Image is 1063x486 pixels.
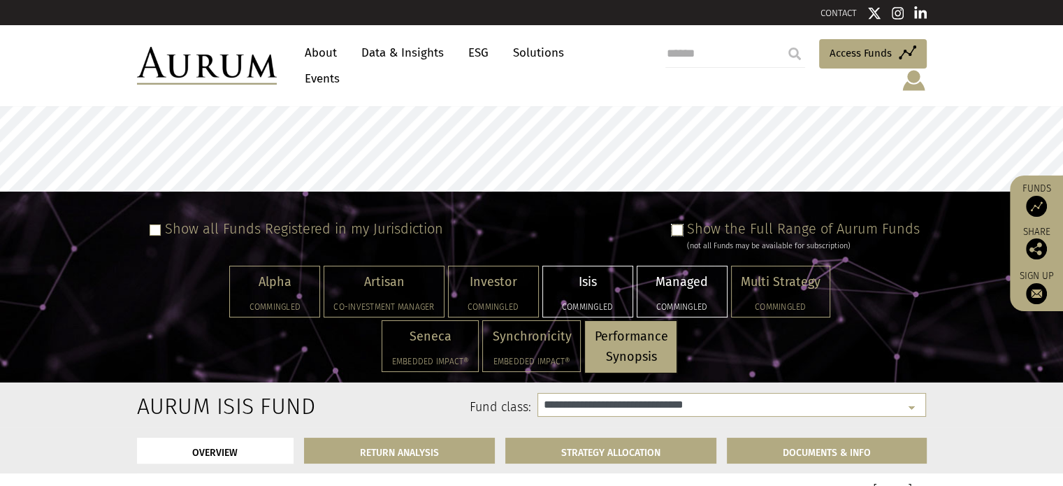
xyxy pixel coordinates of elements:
[741,303,820,311] h5: Commingled
[458,272,529,292] p: Investor
[391,357,469,366] h5: Embedded Impact®
[687,220,920,237] label: Show the Full Range of Aurum Funds
[506,40,571,66] a: Solutions
[391,327,469,347] p: Seneca
[272,399,531,417] label: Fund class:
[781,40,809,68] input: Submit
[727,438,927,464] a: DOCUMENTS & INFO
[552,303,623,311] h5: Commingled
[1017,270,1056,304] a: Sign up
[820,8,857,18] a: CONTACT
[239,303,310,311] h5: Commingled
[1026,283,1047,304] img: Sign up to our newsletter
[1026,238,1047,259] img: Share this post
[333,303,434,311] h5: Co-investment Manager
[165,220,443,237] label: Show all Funds Registered in my Jurisdiction
[1017,183,1056,217] a: Funds
[867,6,881,20] img: Twitter icon
[892,6,904,20] img: Instagram icon
[492,327,571,347] p: Synchronicity
[304,438,495,464] a: RETURN ANALYSIS
[914,6,927,20] img: Linkedin icon
[505,438,716,464] a: STRATEGY ALLOCATION
[492,357,571,366] h5: Embedded Impact®
[458,303,529,311] h5: Commingled
[552,272,623,292] p: Isis
[646,272,718,292] p: Managed
[354,40,451,66] a: Data & Insights
[1017,227,1056,259] div: Share
[687,240,920,252] div: (not all Funds may be available for subscription)
[594,327,667,367] p: Performance Synopsis
[901,69,927,92] img: account-icon.svg
[461,40,496,66] a: ESG
[741,272,820,292] p: Multi Strategy
[239,272,310,292] p: Alpha
[830,45,892,62] span: Access Funds
[298,66,340,92] a: Events
[298,40,344,66] a: About
[646,303,718,311] h5: Commingled
[137,47,277,85] img: Aurum
[1026,196,1047,217] img: Access Funds
[137,393,251,420] h2: Aurum Isis Fund
[333,272,434,292] p: Artisan
[819,39,927,69] a: Access Funds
